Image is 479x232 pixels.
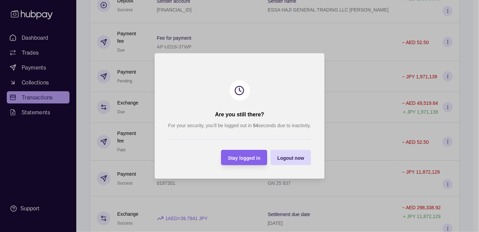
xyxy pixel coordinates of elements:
[228,155,260,161] span: Stay logged in
[168,122,311,129] p: For your security, you’ll be logged out in seconds due to inactivity.
[271,150,311,165] button: Logout now
[221,150,267,165] button: Stay logged in
[253,123,258,128] strong: 54
[277,155,304,161] span: Logout now
[215,111,264,118] h2: Are you still there?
